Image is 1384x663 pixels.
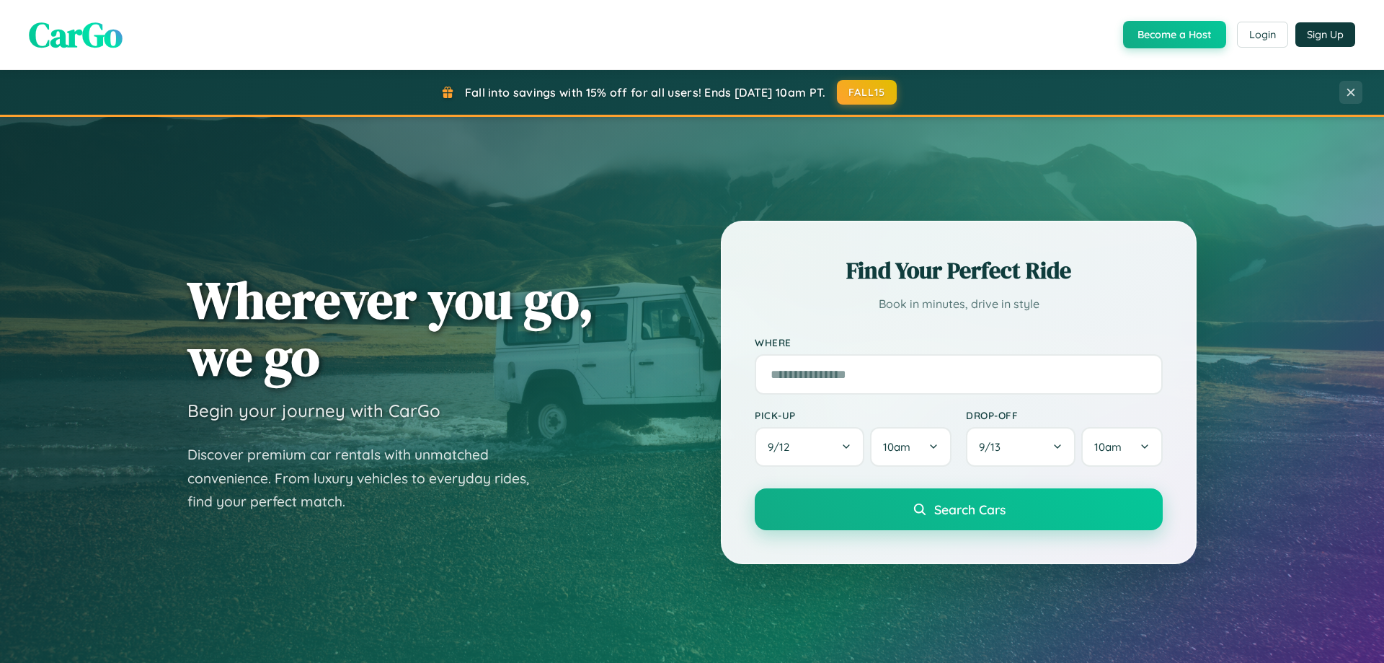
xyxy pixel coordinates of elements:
[883,440,910,454] span: 10am
[755,409,951,421] label: Pick-up
[1081,427,1163,467] button: 10am
[187,271,594,385] h1: Wherever you go, we go
[1094,440,1122,454] span: 10am
[979,440,1008,454] span: 9 / 13
[870,427,951,467] button: 10am
[755,294,1163,315] p: Book in minutes, drive in style
[755,488,1163,530] button: Search Cars
[837,80,897,105] button: FALL15
[187,400,440,421] h3: Begin your journey with CarGo
[465,85,826,100] span: Fall into savings with 15% off for all users! Ends [DATE] 10am PT.
[755,336,1163,348] label: Where
[755,427,864,467] button: 9/12
[768,440,797,454] span: 9 / 12
[1123,21,1226,48] button: Become a Host
[29,11,123,58] span: CarGo
[1237,22,1288,48] button: Login
[934,501,1006,517] span: Search Cars
[966,409,1163,421] label: Drop-off
[966,427,1075,467] button: 9/13
[755,255,1163,286] h2: Find Your Perfect Ride
[187,443,548,514] p: Discover premium car rentals with unmatched convenience. From luxury vehicles to everyday rides, ...
[1295,22,1355,47] button: Sign Up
